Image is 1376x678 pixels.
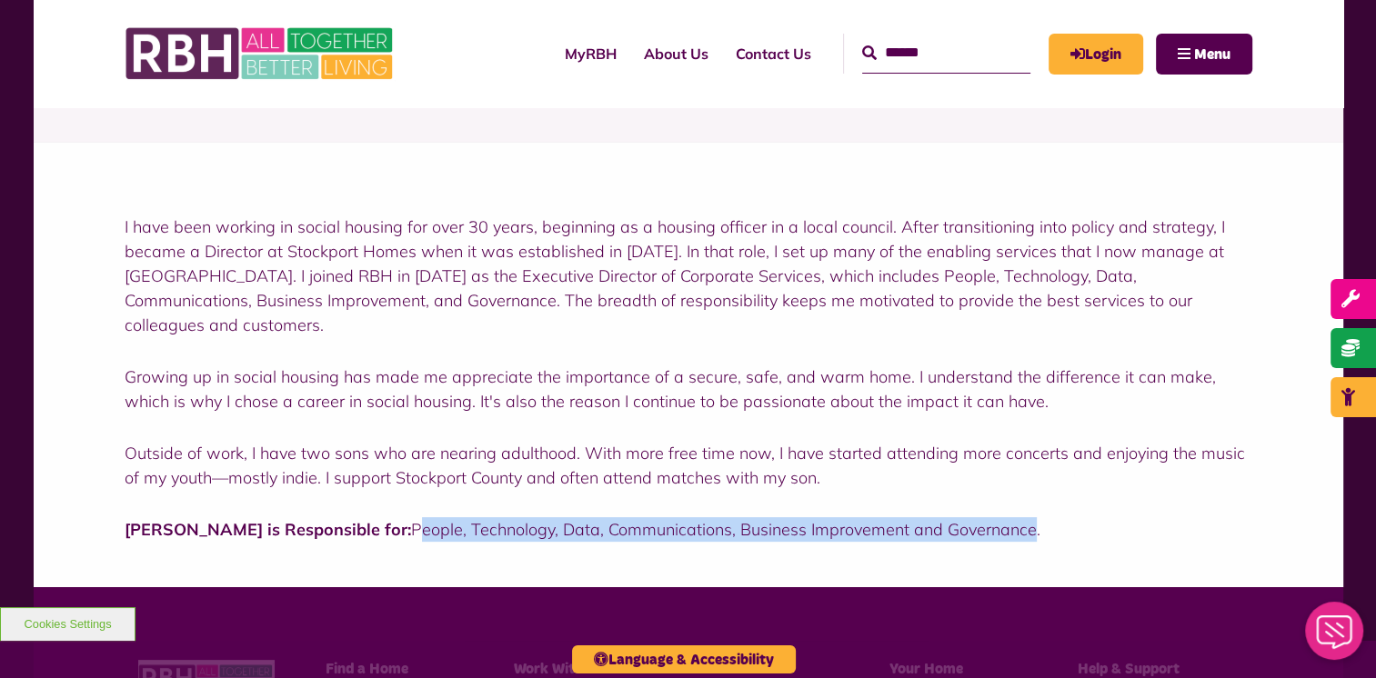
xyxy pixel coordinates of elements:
[862,34,1030,73] input: Search
[551,29,630,78] a: MyRBH
[125,18,397,89] img: RBH
[125,364,1252,414] p: Growing up in social housing has made me appreciate the importance of a secure, safe, and warm ho...
[1194,47,1230,62] span: Menu
[125,441,1252,490] p: Outside of work, I have two sons who are nearing adulthood. With more free time now, I have start...
[1294,596,1376,678] iframe: Netcall Web Assistant for live chat
[722,29,825,78] a: Contact Us
[1049,34,1143,75] a: MyRBH
[125,214,1252,337] p: I have been working in social housing for over 30 years, beginning as a housing officer in a loca...
[1156,34,1252,75] button: Navigation
[630,29,722,78] a: About Us
[572,645,796,673] button: Language & Accessibility
[125,517,1252,542] p: People, Technology, Data, Communications, Business Improvement and Governance.
[125,519,411,540] strong: [PERSON_NAME] is Responsible for:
